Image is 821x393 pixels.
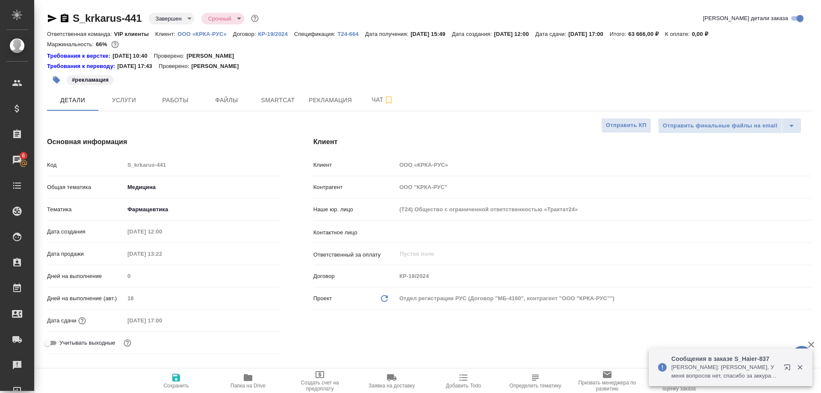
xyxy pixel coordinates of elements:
[155,31,177,37] p: Клиент:
[47,62,117,71] a: Требования к переводу:
[658,118,801,133] div: split button
[72,76,109,84] p: #рекламация
[571,369,643,393] button: Призвать менеджера по развитию
[671,363,778,380] p: [PERSON_NAME]: [PERSON_NAME], У меня вопросов нет, спасибо за аккуратную и оперативную работу) Кс...
[47,41,96,47] p: Маржинальность:
[658,118,782,133] button: Отправить финальные файлы на email
[52,95,93,106] span: Детали
[313,161,396,169] p: Клиент
[124,292,279,304] input: Пустое поле
[154,52,187,60] p: Проверено:
[576,380,638,392] span: Призвать менеджера по развитию
[177,31,233,37] p: ООО «КРКА-РУС»
[606,121,647,130] span: Отправить КП
[73,12,142,24] a: S_krkarus-441
[337,30,365,37] a: T24-664
[369,383,415,389] span: Заявка на доставку
[665,31,692,37] p: К оплате:
[47,31,114,37] p: Ответственная команда:
[47,250,124,258] p: Дата продажи
[124,314,199,327] input: Пустое поле
[396,291,812,306] div: Отдел регистрации РУС (Договор "МБ-4160", контрагент "ООО "КРКА-РУС"")
[313,205,396,214] p: Наше юр. лицо
[47,316,77,325] p: Дата сдачи
[47,183,124,192] p: Общая тематика
[289,380,351,392] span: Создать счет на предоплату
[47,13,57,24] button: Скопировать ссылку для ЯМессенджера
[396,203,812,216] input: Пустое поле
[191,62,245,71] p: [PERSON_NAME]
[124,159,279,171] input: Пустое поле
[494,31,535,37] p: [DATE] 12:00
[109,39,121,50] button: 17775.57 RUB;
[643,369,715,393] button: Скопировать ссылку на оценку заказа
[313,137,812,147] h4: Клиент
[791,346,812,367] button: 🙏
[124,248,199,260] input: Пустое поле
[212,369,284,393] button: Папка на Drive
[601,118,651,133] button: Отправить КП
[124,225,199,238] input: Пустое поле
[17,151,30,160] span: 6
[177,30,233,37] a: ООО «КРКА-РУС»
[47,228,124,236] p: Дата создания
[384,95,394,105] svg: Подписаться
[257,95,298,106] span: Smartcat
[122,337,133,349] button: Выбери, если сб и вс нужно считать рабочими днями для выполнения заказа.
[47,52,112,60] div: Нажми, чтобы открыть папку с инструкцией
[206,15,234,22] button: Срочный
[309,95,352,106] span: Рекламация
[47,161,124,169] p: Код
[396,159,812,171] input: Пустое поле
[535,31,568,37] p: Дата сдачи:
[140,369,212,393] button: Сохранить
[124,180,279,195] div: Медицина
[149,13,195,24] div: Завершен
[356,369,428,393] button: Заявка на доставку
[313,294,332,303] p: Проект
[124,270,279,282] input: Пустое поле
[112,52,154,60] p: [DATE] 10:40
[628,31,665,37] p: 63 666,00 ₽
[230,383,266,389] span: Папка на Drive
[313,251,396,259] p: Ответственный за оплату
[186,52,240,60] p: [PERSON_NAME]
[2,149,32,171] a: 6
[201,13,244,24] div: Завершен
[47,137,279,147] h4: Основная информация
[153,15,184,22] button: Завершен
[365,31,410,37] p: Дата получения:
[362,95,403,105] span: Чат
[124,202,279,217] div: Фармацевтика
[671,355,778,363] p: Сообщения в заказе S_Haier-837
[47,62,117,71] div: Нажми, чтобы открыть папку с инструкцией
[47,272,124,281] p: Дней на выполнение
[313,183,396,192] p: Контрагент
[47,52,112,60] a: Требования к верстке:
[648,380,710,392] span: Скопировать ссылку на оценку заказа
[103,95,145,106] span: Услуги
[313,228,396,237] p: Контактное лицо
[59,339,115,347] span: Учитывать выходные
[428,369,499,393] button: Добавить Todo
[206,95,247,106] span: Файлы
[663,121,777,131] span: Отправить финальные файлы на email
[59,13,70,24] button: Скопировать ссылку
[66,76,115,83] span: рекламация
[258,31,294,37] p: КР-19/2024
[779,359,799,379] button: Открыть в новой вкладке
[233,31,258,37] p: Договор:
[446,383,481,389] span: Добавить Todo
[47,205,124,214] p: Тематика
[294,31,337,37] p: Спецификация:
[96,41,109,47] p: 66%
[249,13,260,24] button: Доп статусы указывают на важность/срочность заказа
[791,363,809,371] button: Закрыть
[509,383,561,389] span: Определить тематику
[159,62,192,71] p: Проверено:
[396,270,812,282] input: Пустое поле
[692,31,715,37] p: 0,00 ₽
[114,31,155,37] p: VIP клиенты
[337,31,365,37] p: T24-664
[703,14,788,23] span: [PERSON_NAME] детали заказа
